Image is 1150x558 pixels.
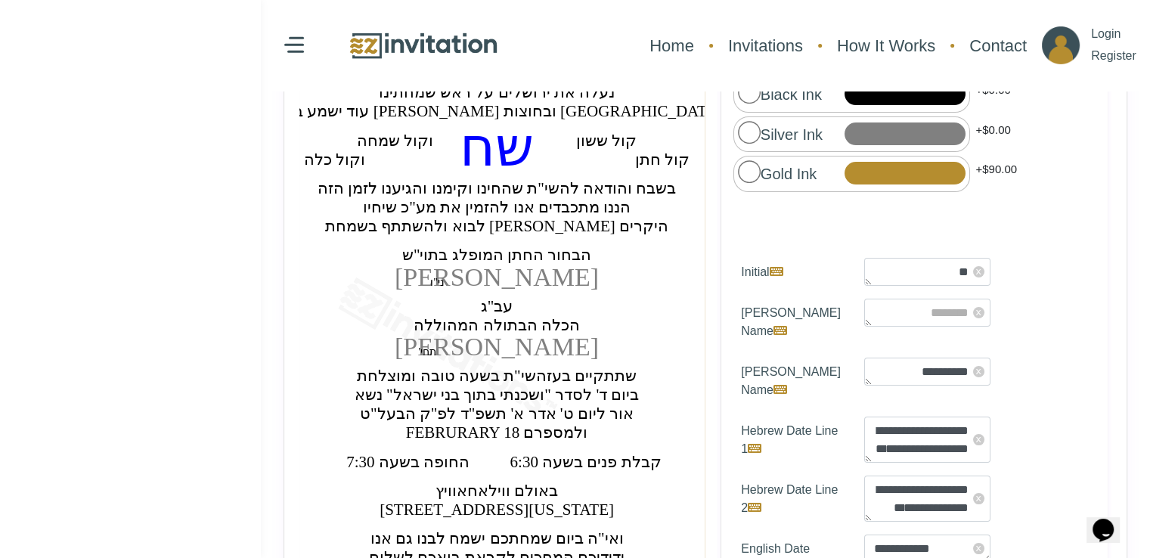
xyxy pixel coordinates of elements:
text: ‏הבחור החתן המופלג בתוי"ש‏ [402,246,591,264]
a: Contact [962,26,1034,66]
div: +$0.00 [970,116,1015,153]
text: ‏ואי"ה ביום שמחתכם ישמח לבנו גם אנו‏ [370,529,623,547]
text: ‏אור ליום ט' אדר א' תשפ"ד לפ"ק הבעל"ט‏ [360,405,634,423]
div: +$90.00 [970,156,1022,192]
text: ‏הכלה הבתולה המהוללה‏ [414,316,580,334]
label: Black Ink [738,81,822,106]
input: Black Ink [738,81,760,103]
span: x [973,434,984,445]
text: ‏לבוא ולהשתתף בשמחת [PERSON_NAME] היקרים‏ [325,217,668,235]
span: x [973,307,984,318]
label: [PERSON_NAME] Name [730,299,852,346]
label: [PERSON_NAME] Name [730,358,852,405]
text: ‏[PERSON_NAME]‏ [395,262,599,290]
img: ico_account.png [1042,26,1080,64]
text: ‏נעלה את ירושלים על ראש שמחתינו‏ [379,83,615,101]
label: Hebrew Date Line 1 [730,417,852,463]
label: Hebrew Date Line 2 [730,476,852,522]
label: Silver Ink [738,121,823,146]
span: x [973,493,984,504]
text: [STREET_ADDRESS][US_STATE] [380,501,614,519]
span: x [973,266,984,277]
text: ‏קול חתן וקול כלה‏ [304,150,690,168]
img: logo.png [348,29,499,62]
label: Initial [730,258,852,287]
div: +$0.00 [970,76,1015,113]
text: ‏הננו מתכבדים אנו להזמין את מע"כ שיחיו‏ [363,198,631,216]
text: ‏ני"ו‏ [430,276,445,287]
text: ‏עוד ישמע בערי [PERSON_NAME] ובחוצות [GEOGRAPHIC_DATA]‏ [271,102,722,120]
a: Invitations [721,26,811,66]
text: ‏עב"ג‏ [481,297,513,315]
label: Gold Ink [738,160,817,185]
p: Login Register [1091,23,1136,67]
text: ‏באולם ווילאחאוויץ‏ [436,482,558,500]
text: ‏קול ששון וקול שמחה‏ [357,132,637,150]
a: How It Works [829,26,943,66]
text: ‏ביום ד' לסדר "ושכנתי בתוך בני ישראל" נשא‏ [355,386,640,404]
span: x [973,366,984,377]
text: ‏[PERSON_NAME]‏ [395,333,599,361]
text: FEBRURARY 18 ולמספרם [406,423,588,442]
text: ‏תחי'‏ [418,346,436,358]
text: 6:30 קבלת פנים בשעה [510,453,661,471]
a: Home [642,26,702,66]
span: x [973,543,984,554]
iframe: chat widget [1086,498,1135,543]
input: Silver Ink [738,121,760,143]
text: ‏בשבח והודאה להשי"ת שהחינו וקימנו והגיענו לזמן הזה‏ [318,179,676,197]
text: ‏שתתקיים בעזהשי"ת בשעה טובה ומוצלחת‏ [357,367,637,385]
text: 7:30 החופה בשעה [346,453,470,471]
input: Gold Ink [738,160,760,182]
